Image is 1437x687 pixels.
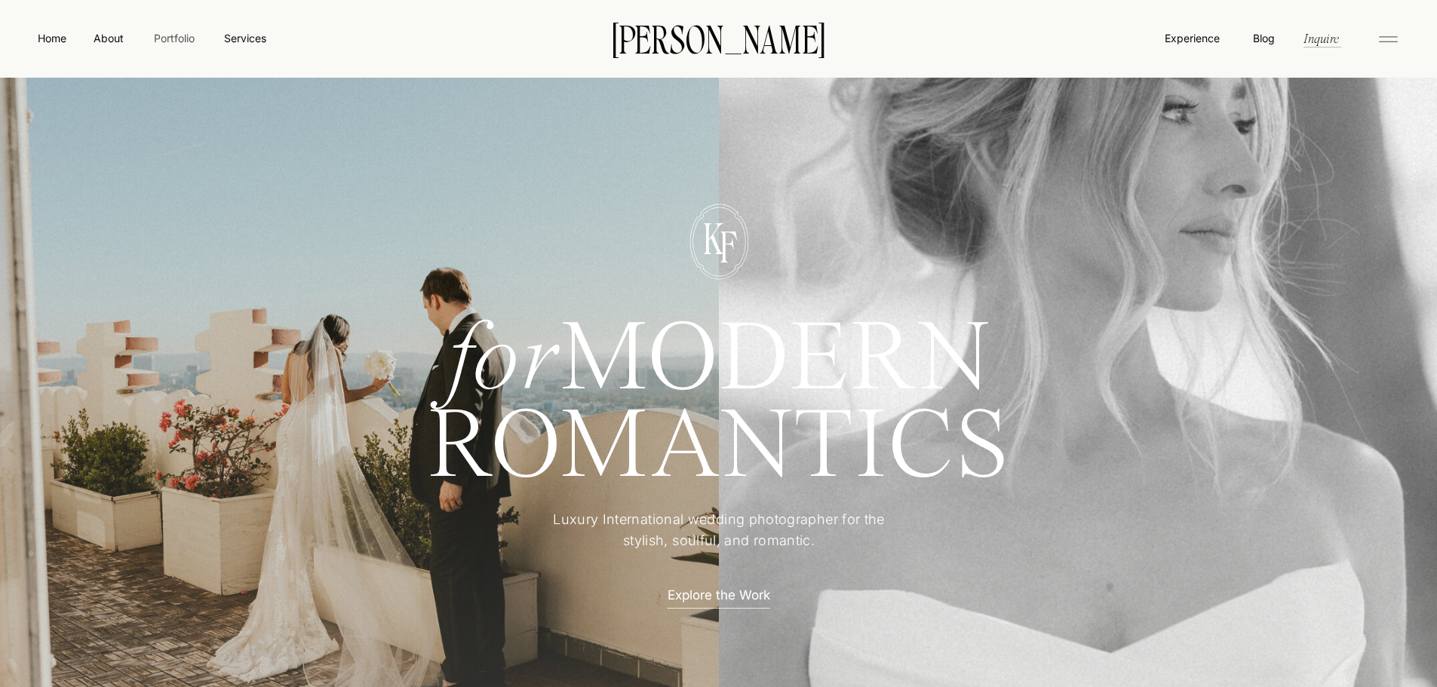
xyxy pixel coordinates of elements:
a: [PERSON_NAME] [589,22,849,54]
a: Home [35,30,69,46]
i: for [447,313,560,412]
a: Services [223,30,267,46]
a: Inquire [1302,29,1340,47]
a: Blog [1249,30,1278,45]
a: Experience [1163,30,1221,46]
p: Luxury International wedding photographer for the stylish, soulful, and romantic. [531,509,907,554]
a: Explore the Work [653,586,785,602]
a: Portfolio [147,30,201,46]
h1: MODERN [373,318,1066,391]
a: About [91,30,125,45]
p: F [708,225,749,264]
h1: ROMANTICS [373,406,1066,488]
p: K [692,217,734,256]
